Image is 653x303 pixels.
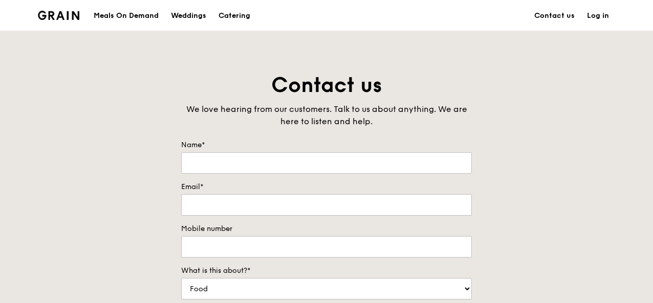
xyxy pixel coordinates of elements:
a: Catering [212,1,256,31]
label: Name* [181,140,472,150]
div: Meals On Demand [94,1,159,31]
div: Weddings [171,1,206,31]
label: Email* [181,182,472,192]
label: What is this about?* [181,266,472,276]
a: Log in [581,1,615,31]
div: We love hearing from our customers. Talk to us about anything. We are here to listen and help. [181,103,472,128]
a: Weddings [165,1,212,31]
label: Mobile number [181,224,472,234]
a: Contact us [528,1,581,31]
h1: Contact us [181,72,472,99]
img: Grain [38,11,79,20]
div: Catering [219,1,250,31]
